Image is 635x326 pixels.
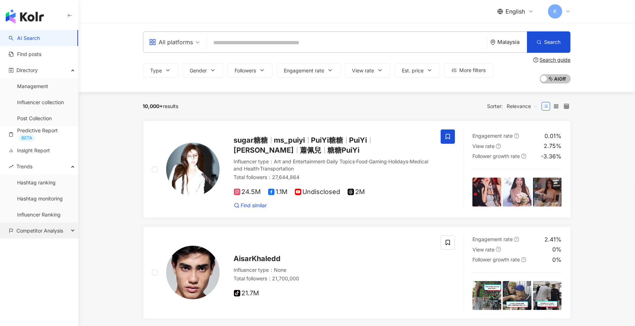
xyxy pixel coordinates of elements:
[395,63,440,77] button: Est. price
[553,7,557,15] span: K
[490,40,496,45] span: environment
[369,158,387,164] span: Gaming
[387,158,389,164] span: ·
[544,142,562,150] div: 2.75%
[345,63,390,77] button: View rate
[9,51,41,58] a: Find posts
[277,63,340,77] button: Engagement rate
[143,121,571,218] a: KOL Avatarsugar糖糖ms_puiyiPuiYi糖糖PuiYi[PERSON_NAME]蕭佩兒糖糖PuiYiInfluencer type：Art and Entertainment...
[234,266,432,274] div: Influencer type ： None
[234,188,261,196] span: 24.5M
[284,68,324,73] span: Engagement rate
[498,39,527,45] div: Malaysia
[444,63,493,77] button: More filters
[234,136,268,144] span: sugar糖糖
[503,281,532,310] img: post-image
[16,62,38,78] span: Directory
[472,143,495,149] span: View rate
[143,63,178,77] button: Type
[506,7,525,15] span: English
[544,39,561,45] span: Search
[234,202,267,209] a: Find similar
[149,36,193,48] div: All platforms
[496,247,501,252] span: question-circle
[235,68,256,73] span: Followers
[472,178,501,207] img: post-image
[514,133,519,138] span: question-circle
[150,68,162,73] span: Type
[166,246,220,299] img: KOL Avatar
[487,101,542,112] div: Sorter:
[149,39,156,46] span: appstore
[472,246,495,253] span: View rate
[143,103,179,109] div: results
[545,235,562,243] div: 2.41%
[260,165,294,172] span: Transportation
[507,101,538,112] span: Relevance
[17,99,64,106] a: Influencer collection
[533,57,538,62] span: question-circle
[300,146,322,154] span: 蕭佩兒
[234,275,432,282] div: Total followers ： 21,700,000
[402,68,424,73] span: Est. price
[460,67,486,73] span: More filters
[311,136,343,144] span: PuiYi糖糖
[166,143,220,196] img: KOL Avatar
[143,226,571,319] a: KOL AvatarAisarKhaleddInfluencer type：NoneTotal followers：21,700,00021.7MEngagement ratequestion-...
[9,147,50,154] a: Insight Report
[16,158,32,174] span: Trends
[521,154,526,159] span: question-circle
[143,103,163,109] span: 10,000+
[6,9,44,24] img: logo
[234,174,432,181] div: Total followers ： 27,644,864
[533,178,562,207] img: post-image
[328,146,360,154] span: 糖糖PuiYi
[9,35,40,42] a: searchAI Search
[368,158,369,164] span: ·
[274,158,326,164] span: Art and Entertainment
[472,153,520,159] span: Follower growth rate
[17,115,52,122] a: Post Collection
[514,237,519,242] span: question-circle
[352,68,374,73] span: View rate
[472,281,501,310] img: post-image
[234,254,281,263] span: AisarKhaledd
[17,83,48,90] a: Management
[16,223,63,239] span: Competitor Analysis
[183,63,223,77] button: Gender
[527,31,570,53] button: Search
[521,257,526,262] span: question-circle
[409,158,410,164] span: ·
[496,144,501,149] span: question-circle
[545,132,562,140] div: 0.01%
[389,158,409,164] span: Holidays
[355,158,357,164] span: ·
[533,281,562,310] img: post-image
[234,146,294,154] span: [PERSON_NAME]
[540,57,571,63] div: Search guide
[472,133,513,139] span: Engagement rate
[295,188,340,196] span: Undisclosed
[17,195,63,202] a: Hashtag monitoring
[241,202,267,209] span: Find similar
[503,178,532,207] img: post-image
[234,158,429,172] span: Medical and Health
[9,164,14,169] span: rise
[472,236,513,242] span: Engagement rate
[268,188,288,196] span: 1.1M
[472,256,520,263] span: Follower growth rate
[541,152,562,160] div: -3.36%
[349,136,367,144] span: PuiYi
[553,256,562,264] div: 0%
[9,127,72,142] a: Predictive ReportBETA
[227,63,272,77] button: Followers
[234,290,259,297] span: 21.7M
[326,158,327,164] span: ·
[259,165,260,172] span: ·
[357,158,368,164] span: Food
[17,211,61,218] a: Influencer Ranking
[348,188,365,196] span: 2M
[190,68,207,73] span: Gender
[17,179,56,186] a: Hashtag ranking
[234,158,432,172] div: Influencer type ：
